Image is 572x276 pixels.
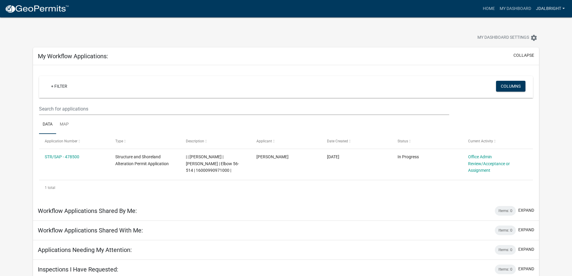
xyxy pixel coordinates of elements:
[327,139,348,143] span: Date Created
[38,227,143,234] h5: Workflow Applications Shared With Me:
[56,115,72,134] a: Map
[480,3,497,14] a: Home
[115,154,169,166] span: Structure and Shoreland Alteration Permit Application
[45,154,79,159] a: STR/SAP - 478500
[398,139,408,143] span: Status
[513,52,534,59] button: collapse
[473,32,542,44] button: My Dashboard Settingssettings
[496,81,525,92] button: Columns
[39,180,533,195] div: 1 total
[398,154,419,159] span: In Progress
[38,246,132,253] h5: Applications Needing My Attention:
[327,154,339,159] span: 09/15/2025
[321,134,392,148] datatable-header-cell: Date Created
[186,154,239,173] span: | | JEFFREY ALBRIGHT | KIMBERLY BEYER | Elbow 56-514 | 16000990971000 |
[534,3,567,14] a: jdalbright
[477,34,529,41] span: My Dashboard Settings
[530,34,537,41] i: settings
[518,246,534,253] button: expand
[186,139,204,143] span: Description
[38,266,118,273] h5: Inspections I Have Requested:
[39,103,449,115] input: Search for applications
[468,154,510,173] a: Office Admin Review/Acceptance or Assignment
[115,139,123,143] span: Type
[495,206,516,216] div: Items: 0
[46,81,72,92] a: + Filter
[518,207,534,214] button: expand
[33,65,539,201] div: collapse
[495,226,516,235] div: Items: 0
[518,266,534,272] button: expand
[38,207,137,214] h5: Workflow Applications Shared By Me:
[180,134,251,148] datatable-header-cell: Description
[251,134,321,148] datatable-header-cell: Applicant
[468,139,493,143] span: Current Activity
[39,134,110,148] datatable-header-cell: Application Number
[256,139,272,143] span: Applicant
[495,245,516,255] div: Items: 0
[518,227,534,233] button: expand
[38,53,108,60] h5: My Workflow Applications:
[497,3,534,14] a: My Dashboard
[45,139,77,143] span: Application Number
[39,115,56,134] a: Data
[392,134,462,148] datatable-header-cell: Status
[462,134,533,148] datatable-header-cell: Current Activity
[256,154,289,159] span: Jeffrey Dennis Albright
[495,265,516,274] div: Items: 0
[110,134,180,148] datatable-header-cell: Type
